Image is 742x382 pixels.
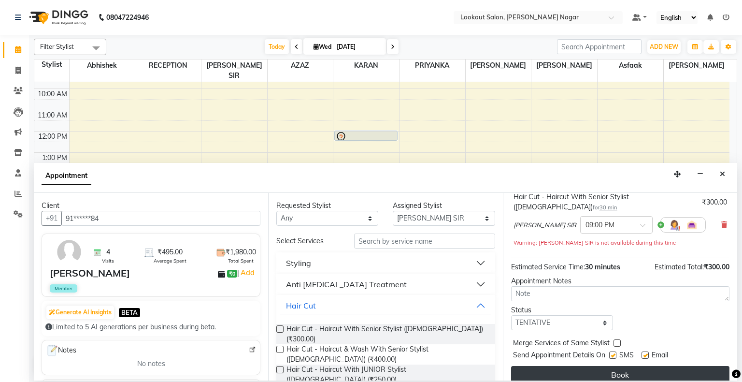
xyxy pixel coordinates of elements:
input: Search by Name/Mobile/Email/Code [61,211,260,226]
span: | [237,267,256,279]
span: 30 minutes [585,263,620,271]
a: Add [239,267,256,279]
span: Wed [311,43,334,50]
img: logo [25,4,91,31]
div: Assigned Stylist [393,201,495,211]
div: Hair Cut - Haircut With Senior Stylist ([DEMOGRAPHIC_DATA]) [514,192,698,212]
div: Requested Stylist [276,201,378,211]
span: SMS [619,350,634,362]
div: Client [42,201,260,211]
span: [PERSON_NAME] [466,59,531,72]
button: Generate AI Insights [46,306,114,319]
span: ₹1,980.00 [226,247,256,257]
span: BETA [119,308,140,317]
span: ₹495.00 [157,247,183,257]
button: ADD NEW [647,40,681,54]
span: AZAZ [268,59,333,72]
span: Filter Stylist [40,43,74,50]
span: Member [50,284,77,293]
span: Send Appointment Details On [513,350,605,362]
b: 08047224946 [106,4,149,31]
span: PRIYANKA [400,59,465,72]
span: Email [652,350,668,362]
span: kARAN [333,59,399,72]
div: Select Services [269,236,347,246]
span: [PERSON_NAME] SIR [201,59,267,82]
span: ADD NEW [650,43,678,50]
span: RECEPTION [135,59,201,72]
div: Status [511,305,613,315]
small: for [593,204,617,211]
div: 1:00 PM [40,153,69,163]
span: Hair Cut - Haircut With Senior Stylist ([DEMOGRAPHIC_DATA]) (₹300.00) [286,324,487,344]
span: Hair Cut - Haircut & Wash With Senior Stylist ([DEMOGRAPHIC_DATA]) (₹400.00) [286,344,487,365]
span: [PERSON_NAME] [531,59,597,72]
span: ₹0 [227,270,237,278]
span: abhishek [70,59,135,72]
span: [PERSON_NAME] [664,59,729,72]
div: [PERSON_NAME] [50,266,130,280]
span: No notes [137,359,165,369]
div: 10:00 AM [36,89,69,99]
span: 30 min [599,204,617,211]
button: Close [715,167,729,182]
span: Asfaak [598,59,663,72]
div: Anti [MEDICAL_DATA] Treatment [286,279,407,290]
button: +91 [42,211,62,226]
span: Average Spent [154,257,186,264]
input: 2025-09-03 [334,40,382,54]
span: Merge Services of Same Stylist [513,338,610,350]
img: avatar [55,238,83,266]
div: 12:00 PM [36,132,69,142]
span: Total Spent [228,257,254,264]
button: Styling [280,254,491,272]
img: Hairdresser.png [669,219,680,231]
input: Search by service name [354,234,495,249]
span: Visits [102,257,114,264]
small: Warning: [PERSON_NAME] SIR is not available during this time [514,239,676,246]
button: Anti [MEDICAL_DATA] Treatment [280,276,491,293]
div: Stylist [34,59,69,70]
div: ₹300.00 [702,197,727,207]
div: Styling [286,257,311,269]
div: 11:00 AM [36,110,69,120]
input: Search Appointment [557,39,642,54]
span: Appointment [42,167,91,185]
span: ₹300.00 [704,263,729,271]
span: Today [265,39,289,54]
span: Estimated Total: [655,263,704,271]
div: Hair Cut [286,300,316,311]
span: Notes [46,344,76,357]
div: [PERSON_NAME], TK01, 12:00 PM-12:30 PM, Hair Cut - Haircut With Senior Stylist ([DEMOGRAPHIC_DATA]) [335,131,397,140]
div: Appointment Notes [511,276,729,286]
span: 4 [106,247,110,257]
span: [PERSON_NAME] SIR [514,220,576,230]
img: Interior.png [686,219,698,231]
button: Hair Cut [280,297,491,314]
div: Limited to 5 AI generations per business during beta. [45,322,257,332]
span: Estimated Service Time: [511,263,585,271]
